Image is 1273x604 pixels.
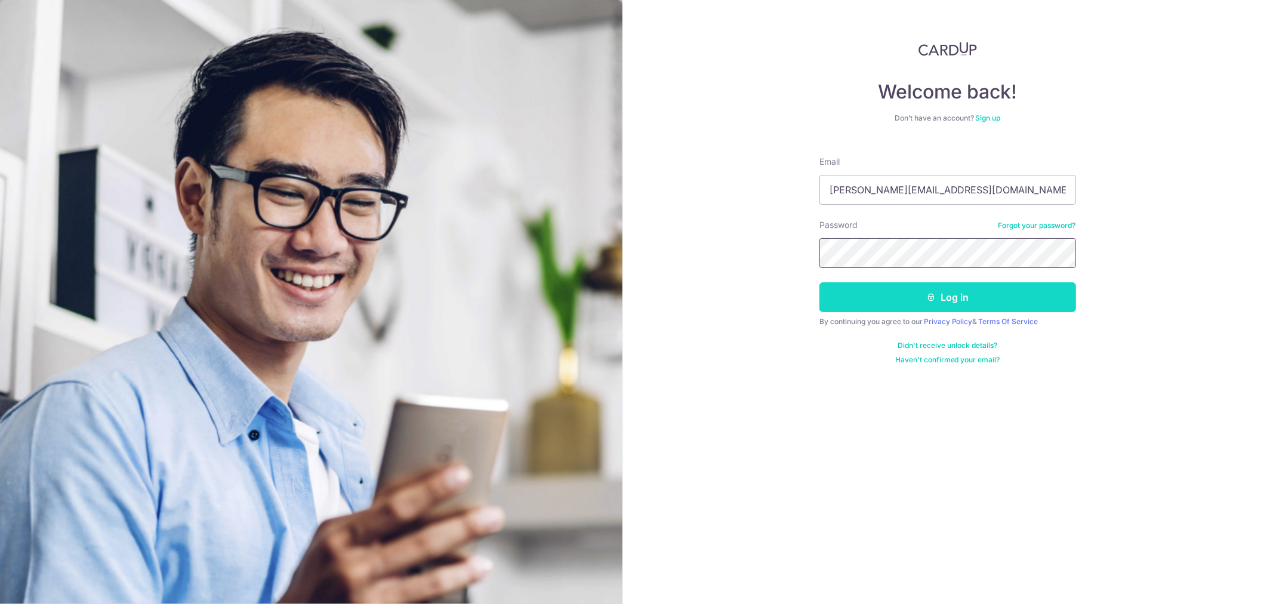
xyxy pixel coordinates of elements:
[898,341,997,350] a: Didn't receive unlock details?
[918,42,977,56] img: CardUp Logo
[819,317,1076,326] div: By continuing you agree to our &
[819,113,1076,123] div: Don’t have an account?
[819,219,858,231] label: Password
[819,175,1076,205] input: Enter your Email
[975,113,1000,122] a: Sign up
[819,282,1076,312] button: Log in
[998,221,1076,230] a: Forgot your password?
[924,317,973,326] a: Privacy Policy
[895,355,1000,365] a: Haven't confirmed your email?
[819,80,1076,104] h4: Welcome back!
[819,156,840,168] label: Email
[979,317,1038,326] a: Terms Of Service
